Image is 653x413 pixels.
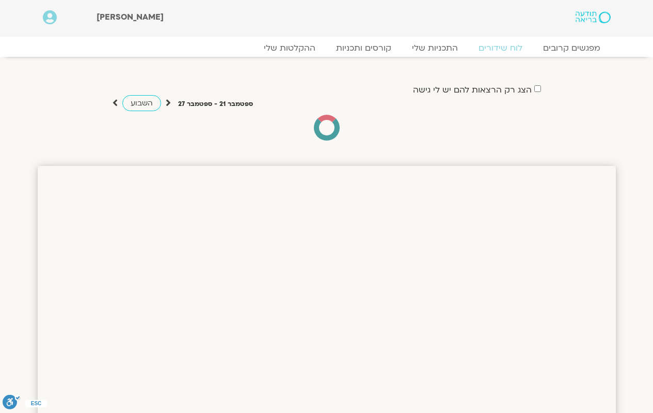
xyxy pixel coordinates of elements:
[97,11,164,23] span: [PERSON_NAME]
[122,95,161,111] a: השבוע
[178,99,253,110] p: ספטמבר 21 - ספטמבר 27
[468,43,533,53] a: לוח שידורים
[413,85,532,95] label: הצג רק הרצאות להם יש לי גישה
[533,43,611,53] a: מפגשים קרובים
[43,43,611,53] nav: Menu
[326,43,402,53] a: קורסים ותכניות
[402,43,468,53] a: התכניות שלי
[253,43,326,53] a: ההקלטות שלי
[131,98,153,108] span: השבוע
